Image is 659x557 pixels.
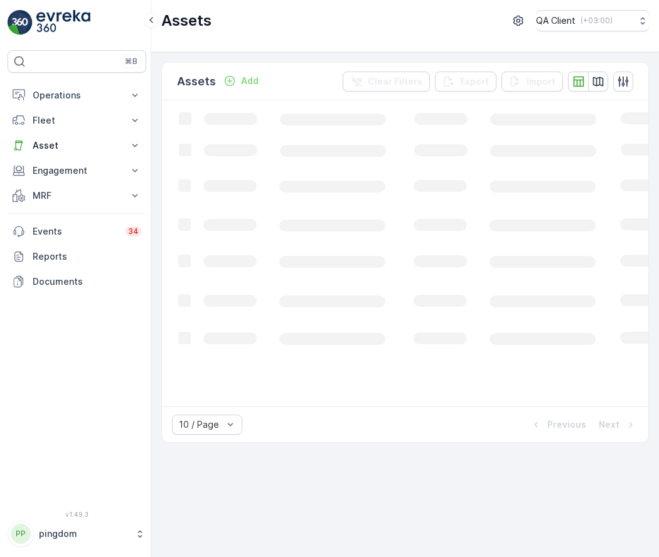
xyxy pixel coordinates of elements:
[241,75,259,87] p: Add
[11,524,31,544] div: PP
[581,16,613,26] p: ( +03:00 )
[39,528,129,540] p: pingdom
[33,275,141,288] p: Documents
[33,89,121,102] p: Operations
[8,219,146,244] a: Events34
[33,114,121,127] p: Fleet
[218,73,264,88] button: Add
[8,244,146,269] a: Reports
[177,73,216,90] p: Assets
[460,75,489,88] p: Export
[528,417,587,432] button: Previous
[597,417,638,432] button: Next
[547,418,586,431] p: Previous
[125,56,137,66] p: ⌘B
[8,83,146,108] button: Operations
[501,72,563,92] button: Import
[33,139,121,152] p: Asset
[599,418,619,431] p: Next
[128,226,139,236] p: 34
[536,14,576,27] p: QA Client
[8,10,33,35] img: logo
[33,250,141,263] p: Reports
[33,189,121,202] p: MRF
[33,225,118,238] p: Events
[8,269,146,294] a: Documents
[8,183,146,208] button: MRF
[8,511,146,518] span: v 1.49.3
[161,11,212,31] p: Assets
[536,10,649,31] button: QA Client(+03:00)
[8,521,146,547] button: PPpingdom
[33,164,121,177] p: Engagement
[527,75,555,88] p: Import
[8,108,146,133] button: Fleet
[36,10,90,35] img: logo_light-DOdMpM7g.png
[8,158,146,183] button: Engagement
[343,72,430,92] button: Clear Filters
[8,133,146,158] button: Asset
[435,72,496,92] button: Export
[368,75,422,88] p: Clear Filters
